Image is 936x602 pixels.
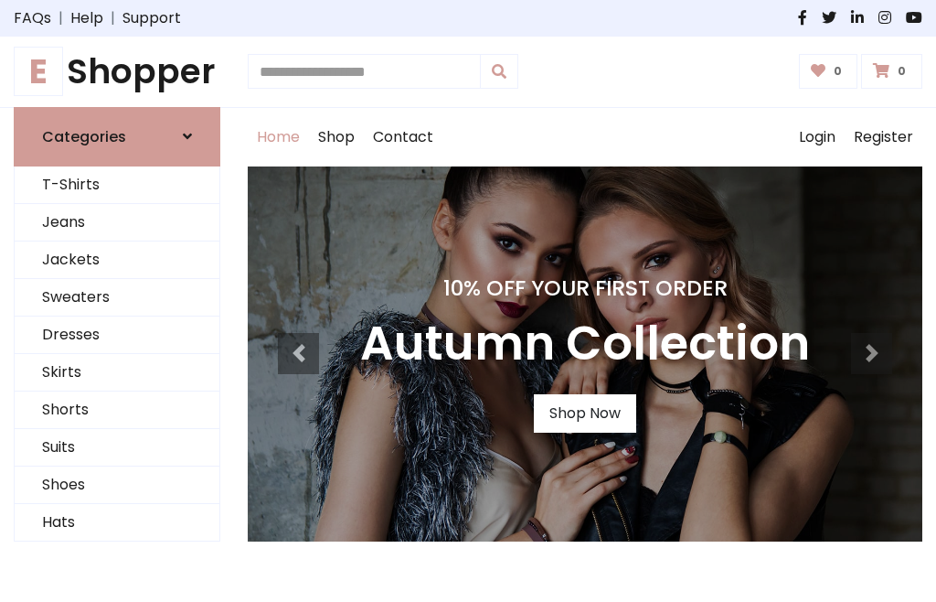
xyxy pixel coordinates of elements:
h6: Categories [42,128,126,145]
span: 0 [829,63,846,80]
a: Sweaters [15,279,219,317]
h4: 10% Off Your First Order [360,275,810,301]
a: Categories [14,107,220,167]
a: Help [70,7,103,29]
a: Contact [364,108,442,167]
a: FAQs [14,7,51,29]
a: EShopper [14,51,220,92]
a: 0 [799,54,858,89]
a: Jackets [15,242,219,279]
a: Dresses [15,317,219,354]
a: Shorts [15,392,219,429]
span: | [51,7,70,29]
span: E [14,47,63,96]
a: Hats [15,504,219,542]
h3: Autumn Collection [360,316,810,372]
span: 0 [893,63,910,80]
h1: Shopper [14,51,220,92]
a: T-Shirts [15,167,219,204]
a: Login [790,108,845,167]
a: 0 [861,54,922,89]
span: | [103,7,122,29]
a: Jeans [15,204,219,242]
a: Shoes [15,467,219,504]
a: Skirts [15,354,219,392]
a: Suits [15,429,219,467]
a: Support [122,7,181,29]
a: Shop [309,108,364,167]
a: Shop Now [534,394,636,433]
a: Register [845,108,922,167]
a: Home [248,108,309,167]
